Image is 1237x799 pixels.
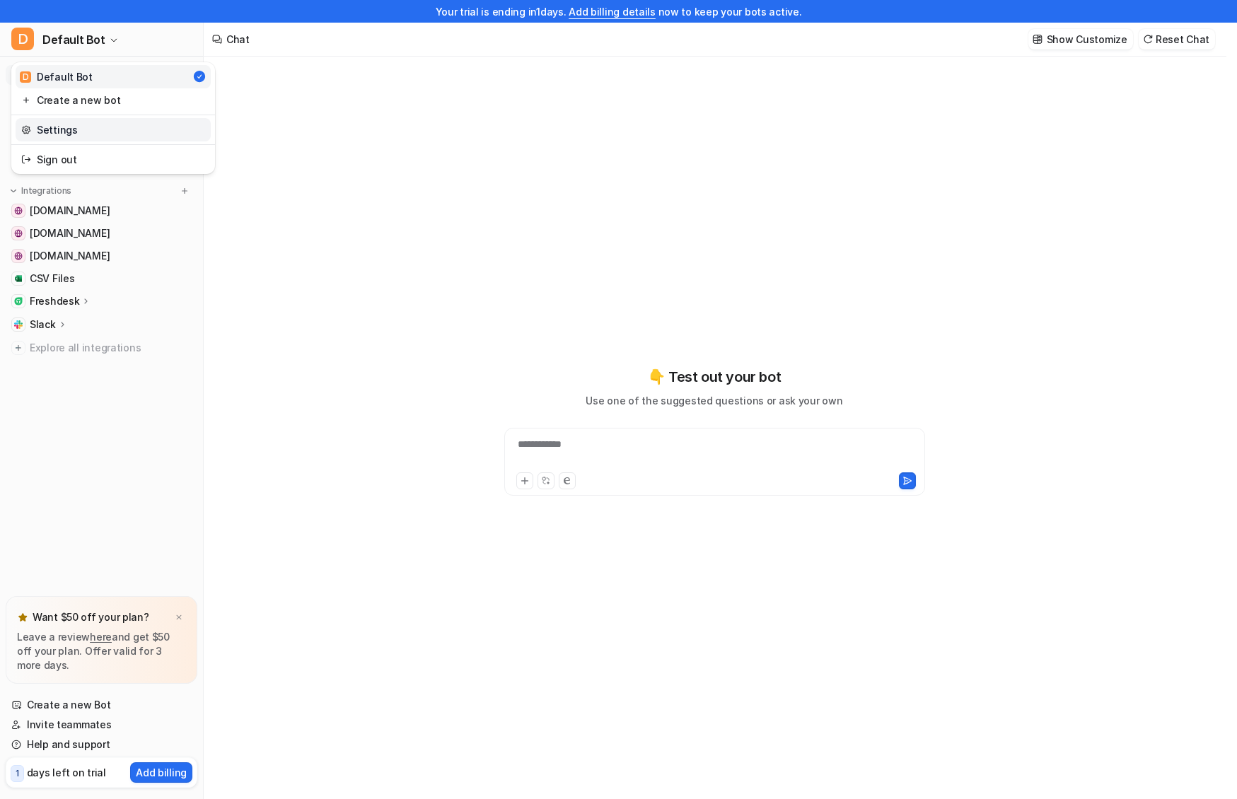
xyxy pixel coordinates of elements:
[11,28,34,50] span: D
[16,148,211,171] a: Sign out
[20,71,31,83] span: D
[16,88,211,112] a: Create a new bot
[21,122,31,137] img: reset
[42,30,105,49] span: Default Bot
[16,118,211,141] a: Settings
[21,152,31,167] img: reset
[11,62,215,174] div: DDefault Bot
[21,93,31,107] img: reset
[20,69,93,84] div: Default Bot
